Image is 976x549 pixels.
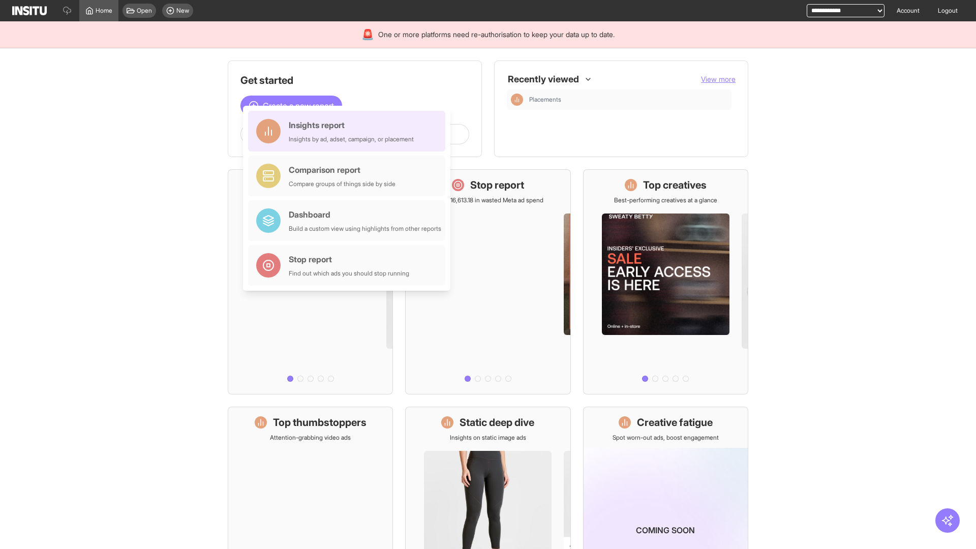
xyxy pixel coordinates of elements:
span: View more [701,75,736,83]
h1: Top creatives [643,178,707,192]
div: Insights by ad, adset, campaign, or placement [289,135,414,143]
a: Top creativesBest-performing creatives at a glance [583,169,748,394]
div: Insights [511,94,523,106]
a: What's live nowSee all active ads instantly [228,169,393,394]
a: Stop reportSave £16,613.18 in wasted Meta ad spend [405,169,570,394]
div: Stop report [289,253,409,265]
span: Placements [529,96,727,104]
div: Insights report [289,119,414,131]
h1: Stop report [470,178,524,192]
span: Home [96,7,112,15]
p: Save £16,613.18 in wasted Meta ad spend [432,196,543,204]
h1: Top thumbstoppers [273,415,367,430]
button: Create a new report [240,96,342,116]
span: Open [137,7,152,15]
div: Dashboard [289,208,441,221]
div: Comparison report [289,164,395,176]
img: Logo [12,6,47,15]
p: Attention-grabbing video ads [270,434,351,442]
span: Placements [529,96,561,104]
h1: Static deep dive [460,415,534,430]
span: One or more platforms need re-authorisation to keep your data up to date. [378,29,615,40]
div: Compare groups of things side by side [289,180,395,188]
span: Create a new report [263,100,334,112]
p: Insights on static image ads [450,434,526,442]
div: Find out which ads you should stop running [289,269,409,278]
button: View more [701,74,736,84]
div: Build a custom view using highlights from other reports [289,225,441,233]
h1: Get started [240,73,469,87]
span: New [176,7,189,15]
div: 🚨 [361,27,374,42]
p: Best-performing creatives at a glance [614,196,717,204]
